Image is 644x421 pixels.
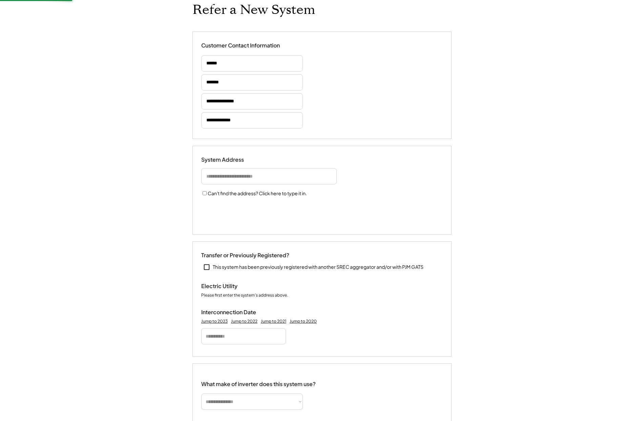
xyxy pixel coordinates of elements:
div: What make of inverter does this system use? [201,374,316,389]
div: Please first enter the system's address above. [201,293,288,299]
div: Jump to 2022 [231,319,257,324]
div: Transfer or Previously Registered? [201,252,289,259]
div: This system has been previously registered with another SREC aggregator and/or with PJM GATS [213,264,423,270]
div: Jump to 2023 [201,319,228,324]
h1: Refer a New System [192,2,315,18]
label: Can't find the address? Click here to type it in. [208,190,307,196]
div: System Address [201,156,269,163]
div: Jump to 2021 [261,319,286,324]
div: Jump to 2020 [290,319,317,324]
div: Interconnection Date [201,309,269,316]
div: Electric Utility [201,283,269,290]
div: Customer Contact Information [201,42,280,49]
